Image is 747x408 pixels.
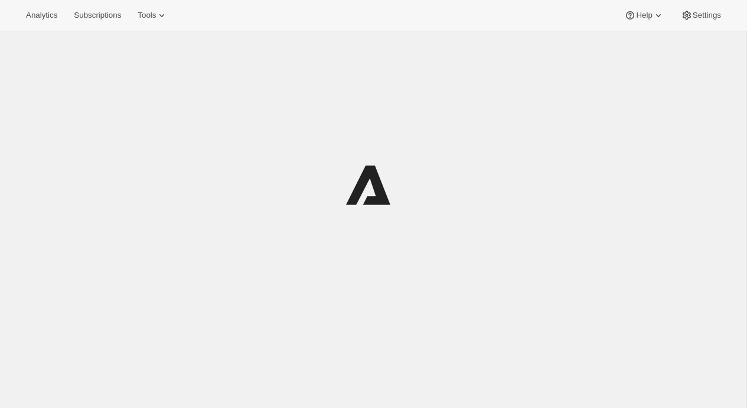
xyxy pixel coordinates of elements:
button: Tools [131,7,175,24]
button: Settings [674,7,728,24]
span: Subscriptions [74,11,121,20]
button: Analytics [19,7,64,24]
span: Settings [693,11,721,20]
span: Help [636,11,652,20]
span: Tools [138,11,156,20]
span: Analytics [26,11,57,20]
button: Help [617,7,671,24]
button: Subscriptions [67,7,128,24]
